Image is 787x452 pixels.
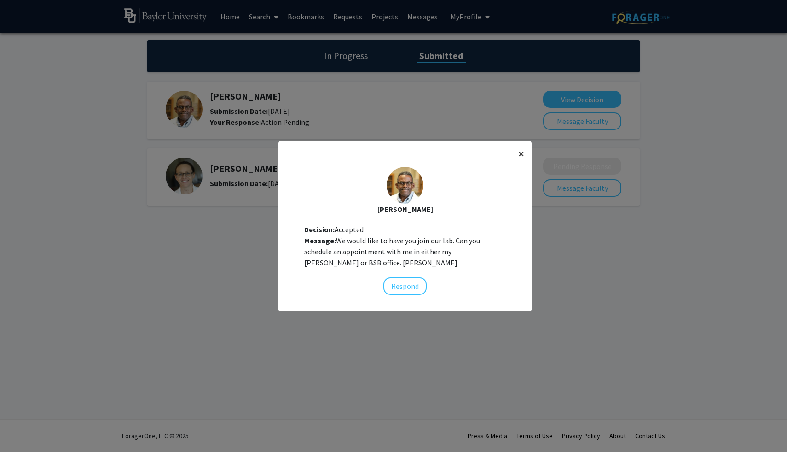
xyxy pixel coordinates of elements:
button: Respond [383,277,427,295]
button: Close [511,141,532,167]
b: Message: [304,236,336,245]
div: We would like to have you join our lab. Can you schedule an appointment with me in either my [PER... [304,235,506,268]
b: Decision: [304,225,335,234]
div: Accepted [304,224,506,235]
iframe: Chat [7,411,39,445]
span: × [518,147,524,161]
div: [PERSON_NAME] [286,204,524,215]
